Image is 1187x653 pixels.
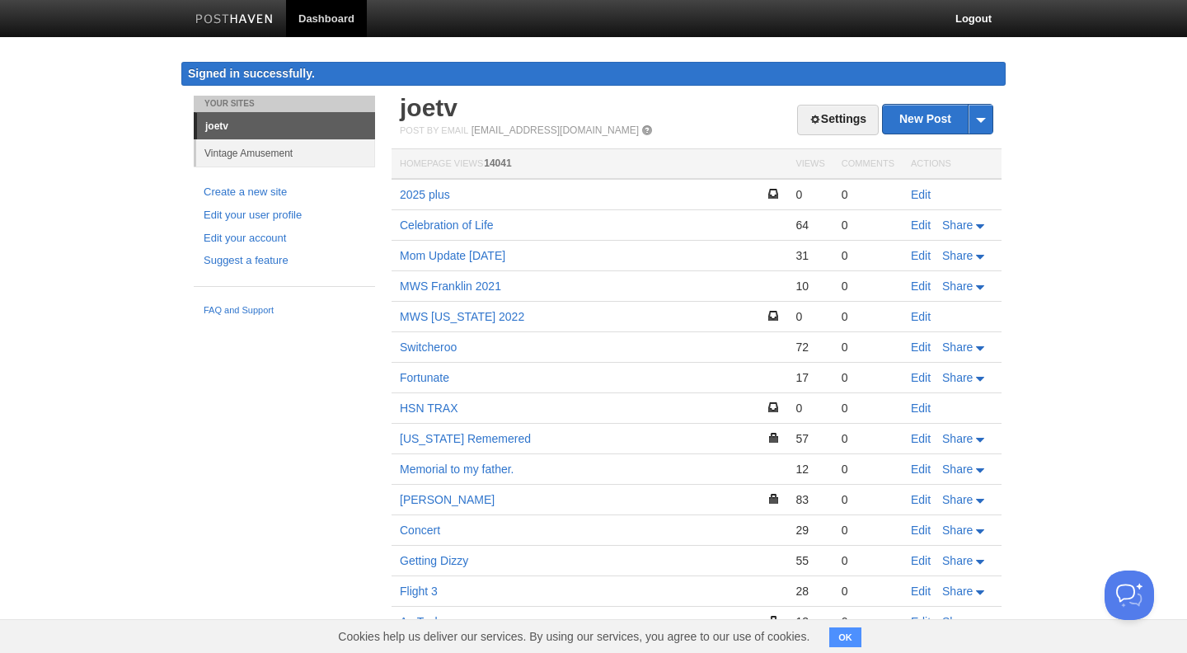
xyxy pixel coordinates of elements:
a: joetv [197,113,375,139]
div: 0 [842,370,894,385]
div: 0 [795,309,824,324]
div: 64 [795,218,824,233]
li: Your Sites [194,96,375,112]
a: Edit [911,280,931,293]
div: 12 [795,462,824,477]
a: [PERSON_NAME] [400,493,495,506]
span: Share [942,218,973,232]
a: Edit [911,218,931,232]
a: MWS [US_STATE] 2022 [400,310,524,323]
a: Flight 3 [400,585,438,598]
div: 0 [842,279,894,294]
span: Post by Email [400,125,468,135]
div: 28 [795,584,824,599]
a: Settings [797,105,879,135]
a: Edit [911,371,931,384]
a: Concert [400,524,440,537]
div: 29 [795,523,824,538]
a: Suggest a feature [204,252,365,270]
a: Edit [911,249,931,262]
span: Share [942,585,973,598]
th: Actions [903,149,1002,180]
a: joetv [400,94,457,121]
a: Edit [911,432,931,445]
a: Edit [911,310,931,323]
span: Share [942,554,973,567]
a: HSN TRAX [400,402,458,415]
div: 0 [842,553,894,568]
span: Cookies help us deliver our services. By using our services, you agree to our use of cookies. [321,620,826,653]
div: 13 [795,614,824,629]
a: Edit your user profile [204,207,365,224]
div: 0 [795,187,824,202]
img: Posthaven-bar [195,14,274,26]
a: FAQ and Support [204,303,365,318]
a: Ag Tech [400,615,441,628]
span: Share [942,341,973,354]
div: 31 [795,248,824,263]
div: 10 [795,279,824,294]
div: 83 [795,492,824,507]
div: 0 [795,401,824,416]
a: Celebration of Life [400,218,494,232]
span: 14041 [484,157,511,169]
div: 0 [842,309,894,324]
div: 0 [842,523,894,538]
div: 0 [842,462,894,477]
a: MWS Franklin 2021 [400,280,501,293]
a: Mom Update [DATE] [400,249,505,262]
a: Edit [911,493,931,506]
a: Fortunate [400,371,449,384]
div: 72 [795,340,824,355]
span: Share [942,463,973,476]
span: Share [942,615,973,628]
span: Share [942,249,973,262]
span: Share [942,432,973,445]
div: 0 [842,340,894,355]
a: [US_STATE] Rememered [400,432,531,445]
th: Views [787,149,833,180]
div: 0 [842,584,894,599]
a: [EMAIL_ADDRESS][DOMAIN_NAME] [472,124,639,136]
div: 0 [842,218,894,233]
a: Edit [911,188,931,201]
div: 55 [795,553,824,568]
a: Edit [911,341,931,354]
a: Switcheroo [400,341,457,354]
iframe: Help Scout Beacon - Open [1105,571,1154,620]
div: 0 [842,431,894,446]
span: Share [942,493,973,506]
a: New Post [883,105,992,134]
a: Getting Dizzy [400,554,468,567]
div: 17 [795,370,824,385]
div: 0 [842,248,894,263]
div: Signed in successfully. [181,62,1006,86]
a: Edit [911,554,931,567]
th: Comments [833,149,903,180]
div: 0 [842,492,894,507]
a: 2025 plus [400,188,450,201]
a: Edit [911,615,931,628]
a: Edit your account [204,230,365,247]
button: OK [829,627,861,647]
a: Vintage Amusement [196,139,375,167]
div: 0 [842,614,894,629]
div: 0 [842,401,894,416]
span: Share [942,371,973,384]
a: Edit [911,463,931,476]
span: Share [942,280,973,293]
a: Memorial to my father. [400,463,514,476]
th: Homepage Views [392,149,787,180]
a: Create a new site [204,184,365,201]
div: 0 [842,187,894,202]
div: 57 [795,431,824,446]
a: Edit [911,585,931,598]
a: Edit [911,402,931,415]
span: Share [942,524,973,537]
a: Edit [911,524,931,537]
